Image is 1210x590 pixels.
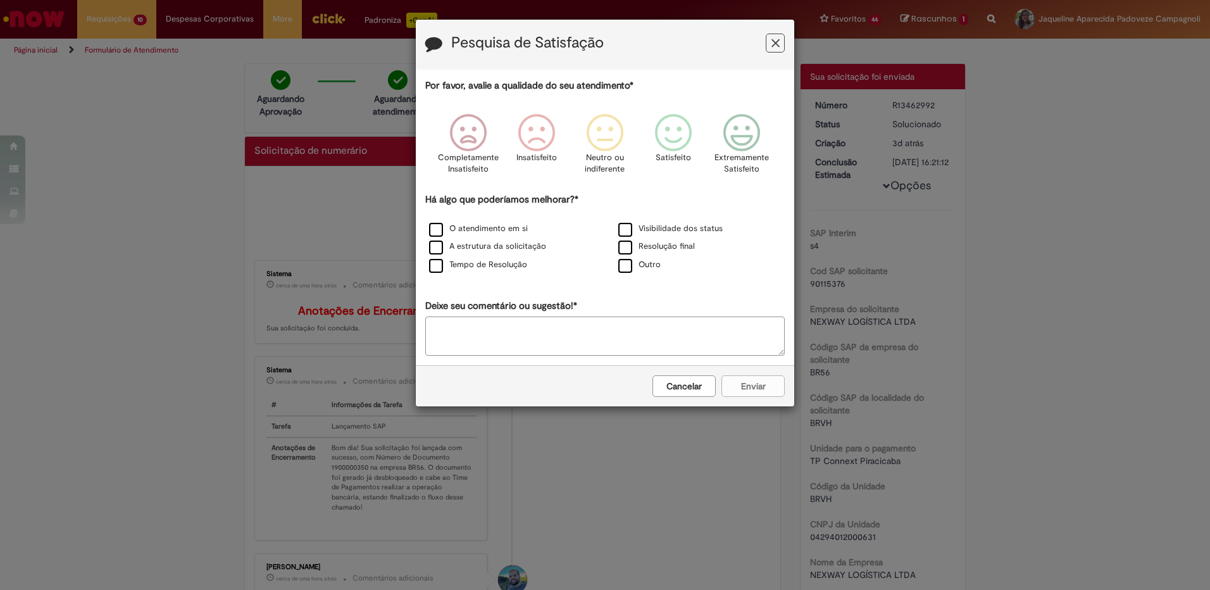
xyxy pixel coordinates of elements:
div: Completamente Insatisfeito [435,104,500,191]
label: A estrutura da solicitação [429,241,546,253]
label: Deixe seu comentário ou sugestão!* [425,299,577,313]
p: Extremamente Satisfeito [714,152,769,175]
label: Visibilidade dos status [618,223,723,235]
label: O atendimento em si [429,223,528,235]
p: Insatisfeito [516,152,557,164]
label: Por favor, avalie a qualidade do seu atendimento* [425,79,633,92]
div: Neutro ou indiferente [573,104,637,191]
div: Extremamente Satisfeito [709,104,774,191]
div: Satisfeito [641,104,706,191]
label: Resolução final [618,241,695,253]
p: Neutro ou indiferente [582,152,628,175]
button: Cancelar [652,375,716,397]
label: Outro [618,259,661,271]
p: Satisfeito [656,152,691,164]
label: Tempo de Resolução [429,259,527,271]
label: Pesquisa de Satisfação [451,35,604,51]
p: Completamente Insatisfeito [438,152,499,175]
div: Insatisfeito [504,104,569,191]
div: Há algo que poderíamos melhorar?* [425,193,785,275]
